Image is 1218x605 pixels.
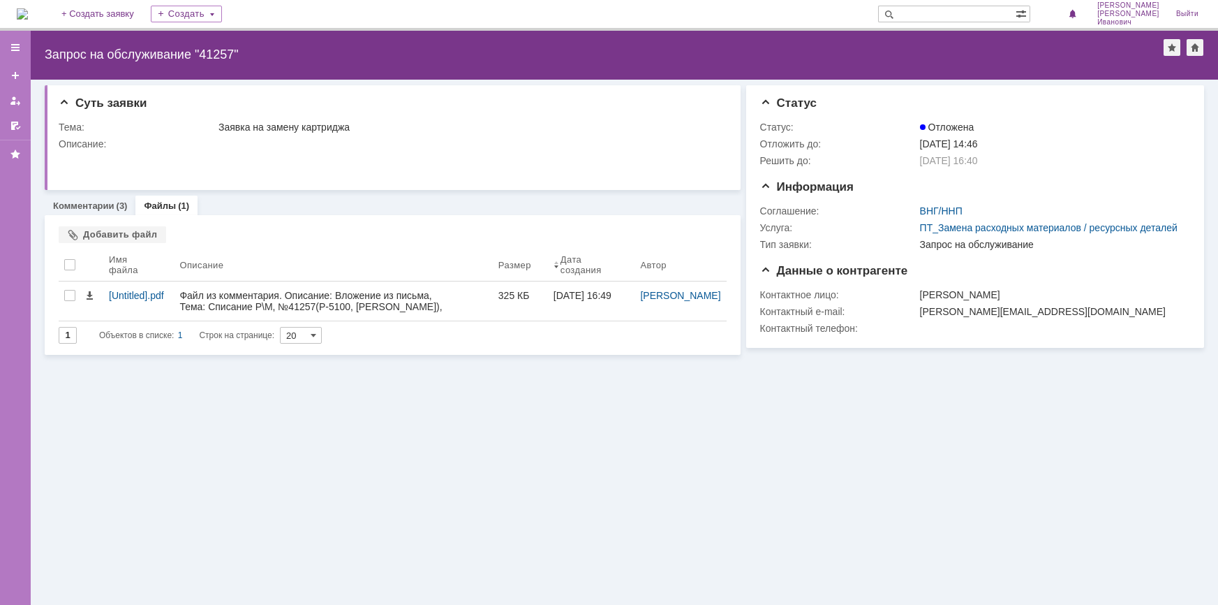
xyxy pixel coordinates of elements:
[17,8,28,20] a: Перейти на домашнюю страницу
[45,48,1164,61] div: Запрос на обслуживание "41257"
[760,180,854,194] span: Информация
[760,289,917,300] div: Контактное лицо:
[498,260,531,270] div: Размер
[99,327,274,344] i: Строк на странице:
[760,122,917,133] div: Статус:
[179,260,223,270] div: Описание
[760,96,817,110] span: Статус
[920,239,1183,250] div: Запрос на обслуживание
[4,115,27,137] a: Мои согласования
[117,201,128,211] div: (3)
[178,327,183,344] div: 1
[548,249,635,282] th: Дата создания
[4,64,27,87] a: Создать заявку
[103,249,174,282] th: Имя файла
[4,89,27,112] a: Мои заявки
[760,205,917,217] div: Соглашение:
[1097,18,1159,27] span: Иванович
[151,6,222,22] div: Создать
[178,201,189,211] div: (1)
[640,290,720,301] a: [PERSON_NAME]
[59,122,216,133] div: Тема:
[59,96,147,110] span: Суть заявки
[640,260,667,270] div: Автор
[1097,10,1159,18] span: [PERSON_NAME]
[1097,1,1159,10] span: [PERSON_NAME]
[59,138,722,150] div: Описание:
[554,290,611,301] div: [DATE] 16:49
[560,254,618,275] div: Дата создания
[920,122,974,133] span: Отложена
[109,254,157,275] div: Имя файла
[144,201,176,211] a: Файлы
[920,205,963,217] a: ВНГ/ННП
[218,122,720,133] div: Заявка на замену картриджа
[920,222,1178,233] a: ПТ_Замена расходных материалов / ресурсных деталей
[99,330,174,340] span: Объектов в списке:
[760,264,908,277] span: Данные о контрагенте
[498,290,542,301] div: 325 КБ
[920,306,1183,317] div: [PERSON_NAME][EMAIL_ADDRESS][DOMAIN_NAME]
[17,8,28,20] img: logo
[53,201,114,211] a: Комментарии
[760,323,917,334] div: Контактный телефон:
[760,138,917,150] div: Отложить до:
[920,155,978,166] span: [DATE] 16:40
[760,306,917,317] div: Контактный e-mail:
[760,222,917,233] div: Услуга:
[1016,6,1030,20] span: Расширенный поиск
[1164,39,1180,56] div: Добавить в избранное
[1187,39,1203,56] div: Сделать домашней страницей
[84,290,95,301] span: Скачать файл
[634,249,726,282] th: Автор
[920,289,1183,300] div: [PERSON_NAME]
[179,290,487,335] div: Файл из комментария. Описание: Вложение из письма, Тема: Списание Р\М, №41257(P-5100, [PERSON_NAM...
[760,239,917,250] div: Тип заявки:
[920,138,1183,150] div: [DATE] 14:46
[493,249,548,282] th: Размер
[760,155,917,166] div: Решить до:
[109,290,168,301] div: [Untitled].pdf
